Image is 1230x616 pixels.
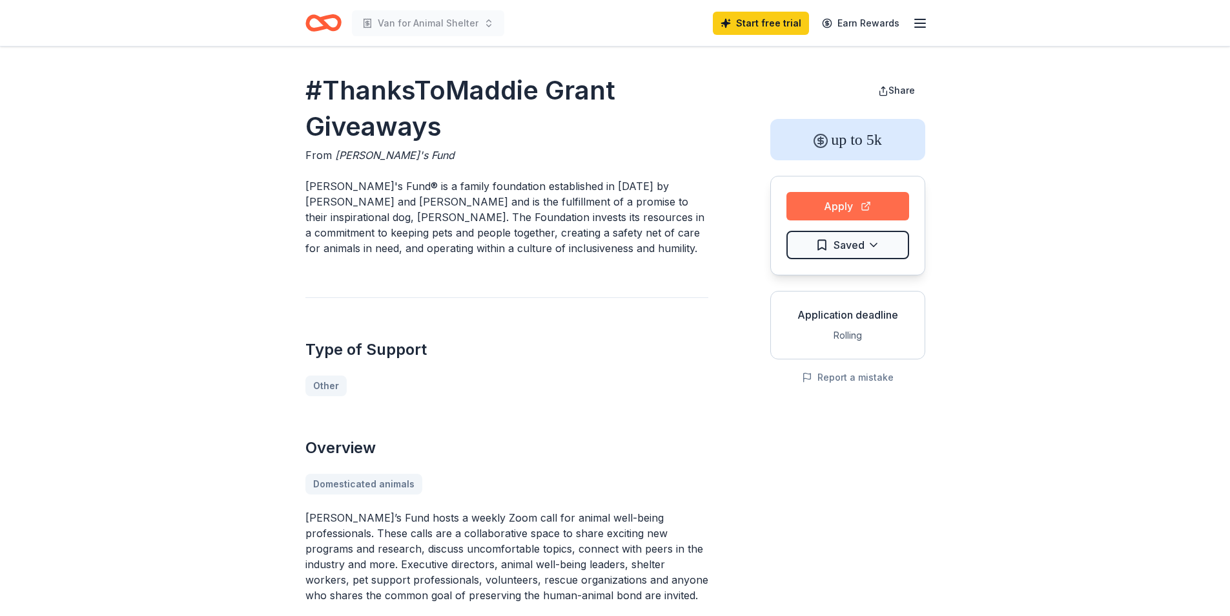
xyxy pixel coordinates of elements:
h1: #ThanksToMaddie Grant Giveaways [305,72,708,145]
span: Saved [834,237,865,253]
a: Other [305,376,347,396]
a: Start free trial [713,12,809,35]
div: From [305,147,708,163]
span: [PERSON_NAME]'s Fund [335,149,455,162]
h2: Type of Support [305,339,708,360]
button: Report a mistake [802,370,894,385]
a: Earn Rewards [814,12,907,35]
button: Share [868,78,925,103]
div: Rolling [781,328,914,343]
div: up to 5k [770,119,925,160]
button: Saved [786,231,909,259]
p: [PERSON_NAME]’s Fund hosts a weekly Zoom call for animal well-being professionals. These calls ar... [305,510,708,603]
button: Apply [786,192,909,220]
div: Application deadline [781,307,914,323]
p: [PERSON_NAME]'s Fund® is a family foundation established in [DATE] by [PERSON_NAME] and [PERSON_N... [305,178,708,256]
span: Share [888,85,915,96]
h2: Overview [305,438,708,458]
button: Van for Animal Shelter [352,10,504,36]
a: Home [305,8,342,38]
span: Van for Animal Shelter [378,16,478,31]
